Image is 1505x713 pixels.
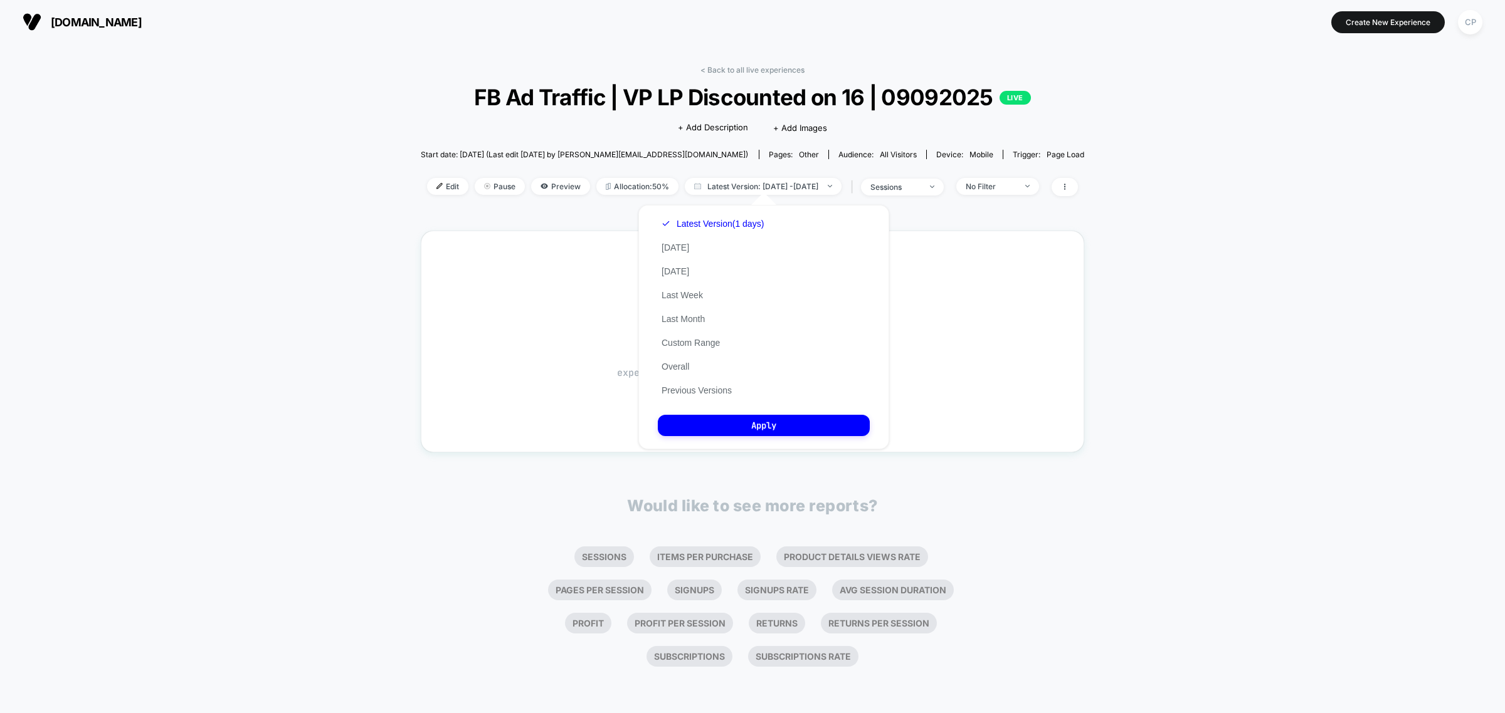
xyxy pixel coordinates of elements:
[821,613,937,633] li: Returns Per Session
[880,150,917,159] span: All Visitors
[773,123,827,133] span: + Add Images
[769,150,819,159] div: Pages:
[650,546,761,567] li: Items Per Purchase
[443,347,1062,380] span: Waiting for data…
[828,185,832,187] img: end
[658,289,707,301] button: Last Week
[606,183,611,190] img: rebalance
[1454,9,1486,35] button: CP
[658,218,768,229] button: Latest Version(1 days)
[658,415,870,436] button: Apply
[51,16,142,29] span: [DOMAIN_NAME]
[1025,185,1030,187] img: end
[700,65,805,75] a: < Back to all live experiences
[427,178,468,195] span: Edit
[596,178,679,195] span: Allocation: 50%
[627,613,733,633] li: Profit Per Session
[694,183,701,189] img: calendar
[565,613,611,633] li: Profit
[421,150,748,159] span: Start date: [DATE] (Last edit [DATE] by [PERSON_NAME][EMAIL_ADDRESS][DOMAIN_NAME])
[574,546,634,567] li: Sessions
[667,580,722,600] li: Signups
[685,178,842,195] span: Latest Version: [DATE] - [DATE]
[749,613,805,633] li: Returns
[548,580,652,600] li: Pages Per Session
[658,361,693,372] button: Overall
[1000,91,1031,105] p: LIVE
[627,496,878,515] p: Would like to see more reports?
[930,185,934,188] img: end
[658,266,693,277] button: [DATE]
[969,150,993,159] span: mobile
[799,150,819,159] span: other
[737,580,816,600] li: Signups Rate
[966,182,1016,191] div: No Filter
[617,367,888,379] span: experience just started, data will be shown soon
[838,150,917,159] div: Audience:
[531,178,590,195] span: Preview
[658,313,709,325] button: Last Month
[1331,11,1445,33] button: Create New Experience
[678,122,748,134] span: + Add Description
[658,242,693,253] button: [DATE]
[1458,10,1482,34] div: CP
[832,580,954,600] li: Avg Session Duration
[19,12,145,32] button: [DOMAIN_NAME]
[658,385,736,396] button: Previous Versions
[647,646,732,667] li: Subscriptions
[776,546,928,567] li: Product Details Views Rate
[1013,150,1084,159] div: Trigger:
[870,182,921,192] div: sessions
[454,84,1052,110] span: FB Ad Traffic | VP LP Discounted on 16 | 09092025
[484,183,490,189] img: end
[23,13,41,31] img: Visually logo
[1047,150,1084,159] span: Page Load
[926,150,1003,159] span: Device:
[848,178,861,196] span: |
[658,337,724,348] button: Custom Range
[748,646,858,667] li: Subscriptions Rate
[475,178,525,195] span: Pause
[436,183,443,189] img: edit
